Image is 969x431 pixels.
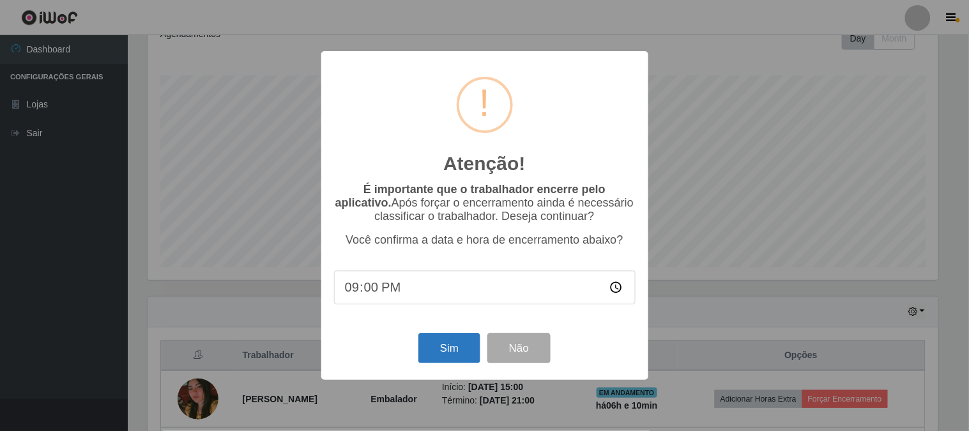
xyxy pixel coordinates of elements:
[334,183,636,223] p: Após forçar o encerramento ainda é necessário classificar o trabalhador. Deseja continuar?
[418,333,480,363] button: Sim
[334,233,636,247] p: Você confirma a data e hora de encerramento abaixo?
[443,152,525,175] h2: Atenção!
[335,183,606,209] b: É importante que o trabalhador encerre pelo aplicativo.
[487,333,551,363] button: Não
